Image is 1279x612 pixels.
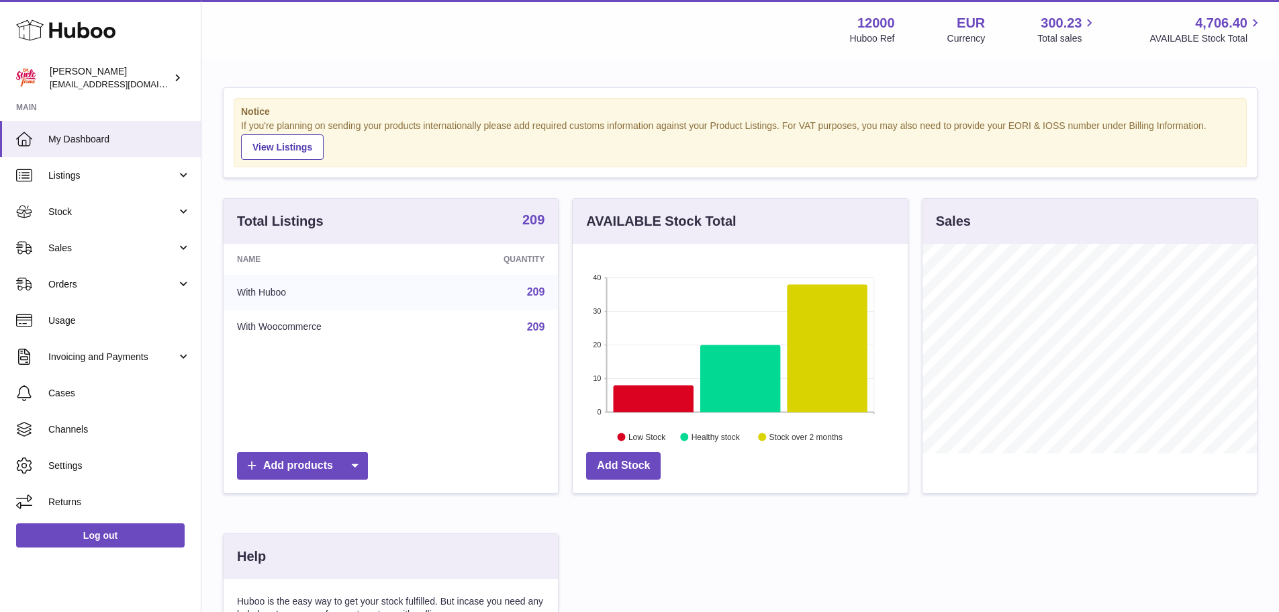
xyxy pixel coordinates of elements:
[241,134,324,160] a: View Listings
[48,169,177,182] span: Listings
[48,496,191,509] span: Returns
[241,120,1239,160] div: If you're planning on sending your products internationally please add required customs informati...
[241,105,1239,118] strong: Notice
[48,314,191,327] span: Usage
[237,212,324,230] h3: Total Listings
[598,408,602,416] text: 0
[237,452,368,480] a: Add products
[1195,14,1247,32] span: 4,706.40
[850,32,895,45] div: Huboo Ref
[527,286,545,298] a: 209
[1037,14,1097,45] a: 300.23 Total sales
[48,387,191,400] span: Cases
[48,460,191,472] span: Settings
[522,213,544,229] a: 209
[48,351,177,363] span: Invoicing and Payments
[48,423,191,436] span: Channels
[224,310,431,345] td: With Woocommerce
[586,212,736,230] h3: AVAILABLE Stock Total
[16,68,36,88] img: internalAdmin-12000@internal.huboo.com
[857,14,895,32] strong: 12000
[594,273,602,281] text: 40
[50,65,171,91] div: [PERSON_NAME]
[1037,32,1097,45] span: Total sales
[594,307,602,315] text: 30
[594,341,602,349] text: 20
[936,212,971,230] h3: Sales
[769,432,843,441] text: Stock over 2 months
[48,133,191,146] span: My Dashboard
[527,321,545,333] a: 209
[1041,14,1082,32] span: 300.23
[594,374,602,382] text: 10
[224,275,431,310] td: With Huboo
[947,32,986,45] div: Currency
[957,14,985,32] strong: EUR
[1149,14,1263,45] a: 4,706.40 AVAILABLE Stock Total
[586,452,661,480] a: Add Stock
[224,244,431,275] th: Name
[16,523,185,548] a: Log out
[431,244,558,275] th: Quantity
[628,432,666,441] text: Low Stock
[50,79,197,89] span: [EMAIL_ADDRESS][DOMAIN_NAME]
[1149,32,1263,45] span: AVAILABLE Stock Total
[522,213,544,226] strong: 209
[48,242,177,255] span: Sales
[692,432,741,441] text: Healthy stock
[237,548,266,566] h3: Help
[48,206,177,218] span: Stock
[48,278,177,291] span: Orders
